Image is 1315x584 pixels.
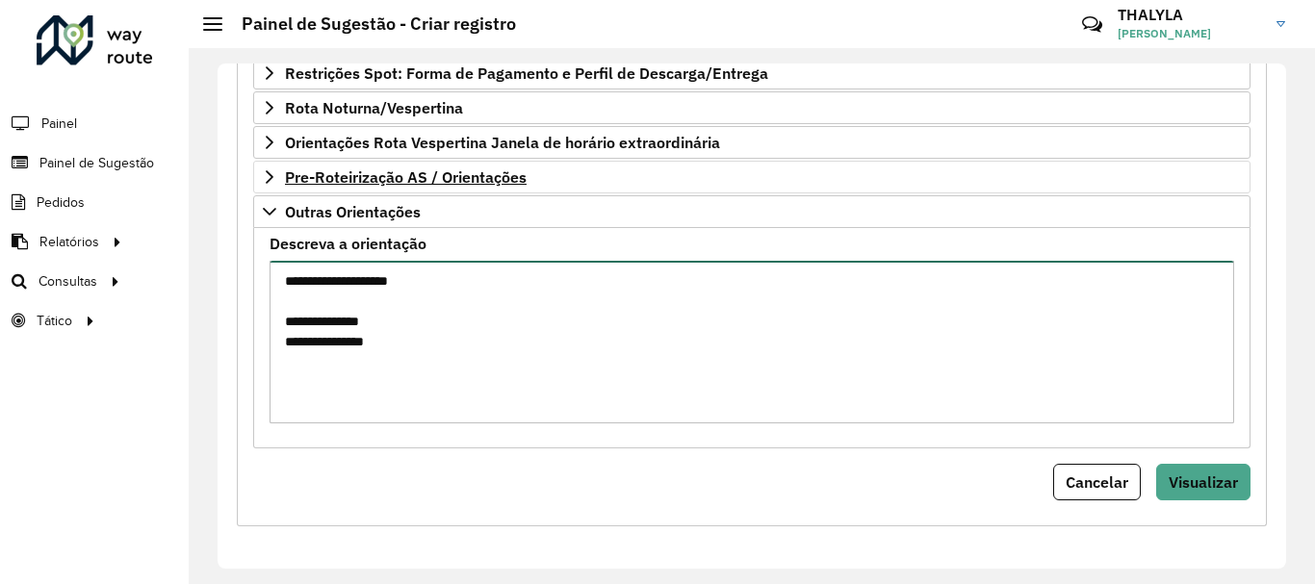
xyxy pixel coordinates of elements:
a: Restrições Spot: Forma de Pagamento e Perfil de Descarga/Entrega [253,57,1251,89]
span: [PERSON_NAME] [1118,25,1262,42]
span: Consultas [39,271,97,292]
span: Painel [41,114,77,134]
a: Pre-Roteirização AS / Orientações [253,161,1251,193]
button: Visualizar [1156,464,1251,500]
span: Visualizar [1169,472,1238,492]
button: Cancelar [1053,464,1141,500]
a: Rota Noturna/Vespertina [253,91,1251,124]
span: Pedidos [37,192,85,213]
div: Outras Orientações [253,228,1251,448]
span: Relatórios [39,232,99,252]
a: Contato Rápido [1071,4,1113,45]
span: Painel de Sugestão [39,153,154,173]
h2: Painel de Sugestão - Criar registro [222,13,516,35]
span: Restrições Spot: Forma de Pagamento e Perfil de Descarga/Entrega [285,65,768,81]
span: Cancelar [1066,472,1128,492]
label: Descreva a orientação [270,232,426,255]
span: Outras Orientações [285,204,421,219]
a: Outras Orientações [253,195,1251,228]
span: Pre-Roteirização AS / Orientações [285,169,527,185]
span: Tático [37,311,72,331]
h3: THALYLA [1118,6,1262,24]
span: Rota Noturna/Vespertina [285,100,463,115]
a: Orientações Rota Vespertina Janela de horário extraordinária [253,126,1251,159]
span: Orientações Rota Vespertina Janela de horário extraordinária [285,135,720,150]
